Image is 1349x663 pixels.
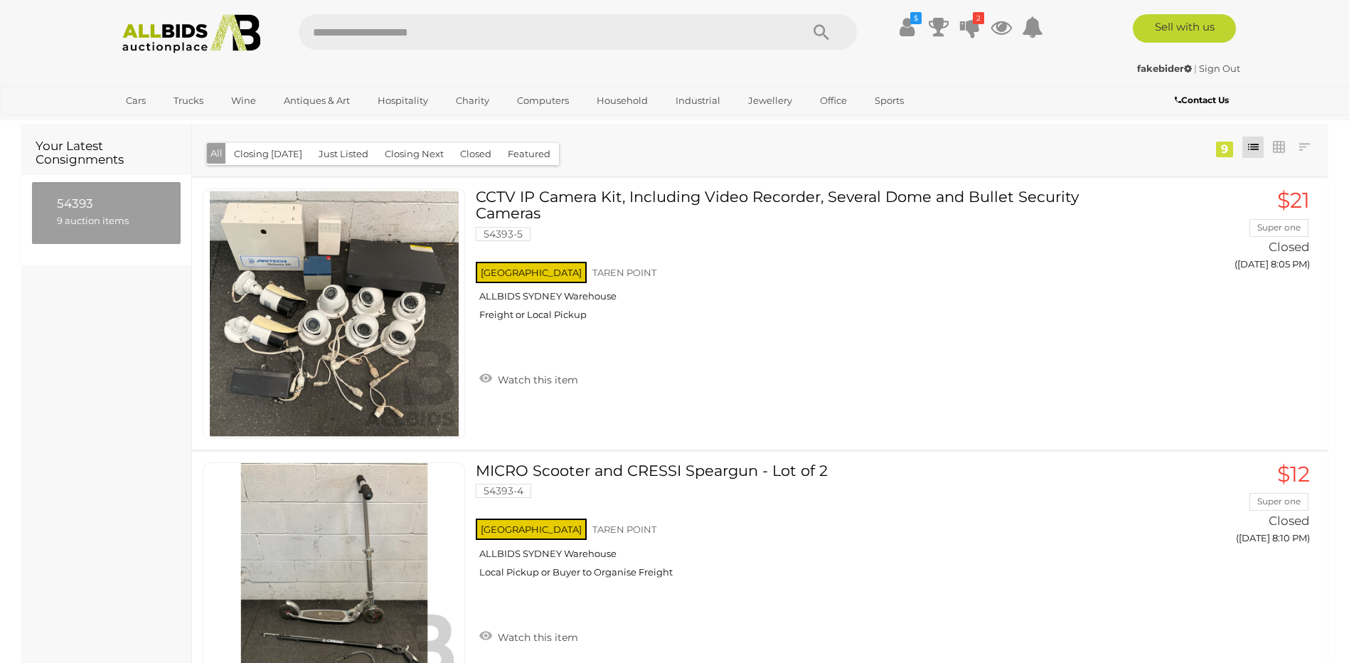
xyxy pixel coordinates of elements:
[57,196,93,211] span: 54393
[117,112,236,136] a: [GEOGRAPHIC_DATA]
[739,89,801,112] a: Jewellery
[207,143,226,164] button: All
[274,89,359,112] a: Antiques & Art
[486,462,1128,589] a: MICRO Scooter and CRESSI Speargun - Lot of 2 54393-4 [GEOGRAPHIC_DATA] TAREN POINT ALLBIDS SYDNEY...
[1149,189,1313,277] a: $21 Super one Closed ([DATE] 8:05 PM)
[476,625,582,647] a: Watch this item
[1277,187,1310,213] span: $21
[897,14,918,40] a: $
[225,143,311,165] button: Closing [DATE]
[1137,63,1194,74] a: fakebider
[114,14,269,53] img: Allbids.com.au
[210,189,459,438] img: 54393-5a.jpeg
[494,373,578,386] span: Watch this item
[910,12,922,24] i: $
[57,215,129,226] span: 9 auction items
[1199,63,1240,74] a: Sign Out
[1216,142,1233,157] div: 9
[164,89,213,112] a: Trucks
[865,89,913,112] a: Sports
[1133,14,1236,43] a: Sell with us
[1175,95,1229,105] b: Contact Us
[1175,92,1232,108] a: Contact Us
[494,631,578,644] span: Watch this item
[117,89,155,112] a: Cars
[376,143,452,165] button: Closing Next
[36,139,177,166] h1: Your Latest Consignments
[447,89,498,112] a: Charity
[666,89,730,112] a: Industrial
[508,89,578,112] a: Computers
[476,368,582,389] a: Watch this item
[310,143,377,165] button: Just Listed
[499,143,559,165] button: Featured
[1137,63,1192,74] strong: fakebider
[486,189,1128,331] a: CCTV IP Camera Kit, Including Video Recorder, Several Dome and Bullet Security Cameras 54393-5 [G...
[811,89,856,112] a: Office
[452,143,500,165] button: Closed
[222,89,265,112] a: Wine
[1149,462,1313,551] a: $12 Super one Closed ([DATE] 8:10 PM)
[587,89,657,112] a: Household
[973,12,984,24] i: 2
[368,89,437,112] a: Hospitality
[1194,63,1197,74] span: |
[1277,461,1310,487] span: $12
[959,14,981,40] a: 2
[786,14,857,50] button: Search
